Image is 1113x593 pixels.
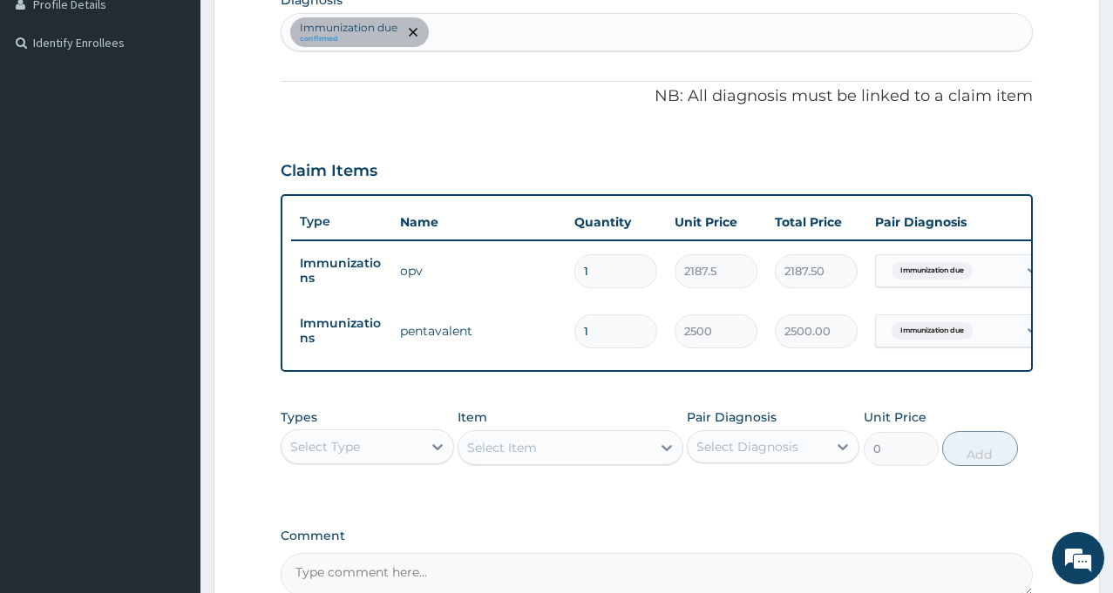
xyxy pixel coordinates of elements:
[866,205,1058,239] th: Pair Diagnosis
[864,408,926,426] label: Unit Price
[766,205,866,239] th: Total Price
[281,529,1033,543] label: Comment
[391,313,566,348] td: pentavalent
[666,205,766,239] th: Unit Price
[291,247,391,294] td: Immunizations
[300,35,397,44] small: confirmed
[291,206,391,238] th: Type
[300,21,397,35] p: Immunization due
[405,24,421,40] span: remove selection option
[566,205,666,239] th: Quantity
[458,408,487,426] label: Item
[696,438,798,455] div: Select Diagnosis
[942,431,1017,466] button: Add
[286,9,328,51] div: Minimize live chat window
[9,402,332,463] textarea: Type your message and hit 'Enter'
[91,98,293,120] div: Chat with us now
[291,307,391,354] td: Immunizations
[892,322,973,340] span: Immunization due
[281,410,317,425] label: Types
[281,162,377,181] h3: Claim Items
[687,408,777,426] label: Pair Diagnosis
[391,253,566,288] td: opv
[32,87,71,131] img: d_794563401_company_1708531726252_794563401
[892,262,973,280] span: Immunization due
[101,183,241,359] span: We're online!
[290,438,360,455] div: Select Type
[391,205,566,239] th: Name
[281,85,1033,108] p: NB: All diagnosis must be linked to a claim item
